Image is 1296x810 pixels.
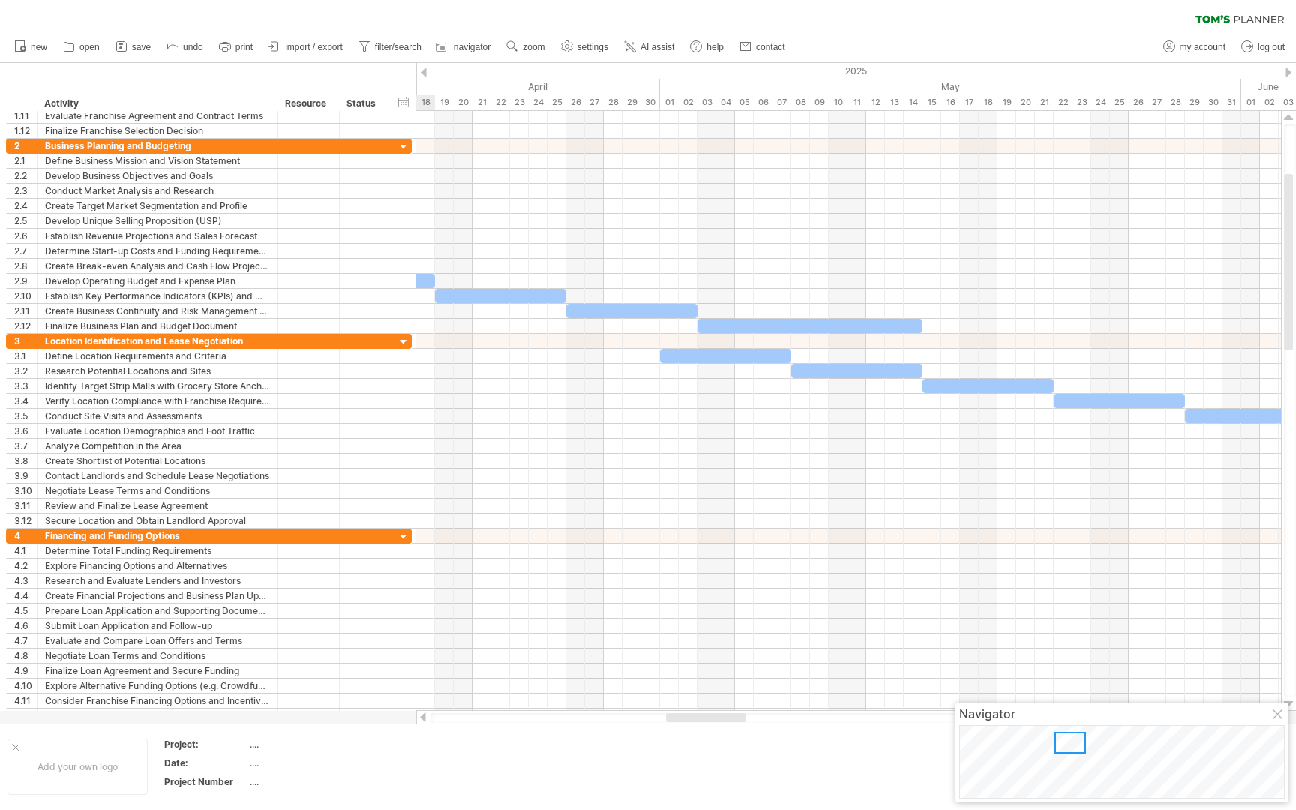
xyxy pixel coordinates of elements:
[45,364,270,378] div: Research Potential Locations and Sites
[45,154,270,168] div: Define Business Mission and Vision Statement
[1054,94,1072,110] div: Thursday, 22 May 2025
[1147,94,1166,110] div: Tuesday, 27 May 2025
[686,37,728,57] a: help
[112,37,155,57] a: save
[235,42,253,52] span: print
[14,304,37,318] div: 2.11
[435,94,454,110] div: Saturday, 19 April 2025
[45,469,270,483] div: Contact Landlords and Schedule Lease Negotiations
[45,394,270,408] div: Verify Location Compliance with Franchise Requirements
[14,694,37,708] div: 4.11
[45,664,270,678] div: Finalize Loan Agreement and Secure Funding
[14,229,37,243] div: 2.6
[754,94,772,110] div: Tuesday, 6 May 2025
[45,184,270,198] div: Conduct Market Analysis and Research
[904,94,922,110] div: Wednesday, 14 May 2025
[45,319,270,333] div: Finalize Business Plan and Budget Document
[706,42,724,52] span: help
[14,679,37,693] div: 4.10
[45,634,270,648] div: Evaluate and Compare Loan Offers and Terms
[45,649,270,663] div: Negotiate Loan Terms and Conditions
[14,559,37,573] div: 4.2
[285,42,343,52] span: import / export
[679,94,697,110] div: Friday, 2 May 2025
[1091,94,1110,110] div: Saturday, 24 May 2025
[250,738,376,751] div: ....
[45,424,270,438] div: Evaluate Location Demographics and Foot Traffic
[45,304,270,318] div: Create Business Continuity and Risk Management Plan
[45,709,270,723] div: Review and Finalize Financing and Funding Strategy
[45,289,270,303] div: Establish Key Performance Indicators (KPIs) and Metrics
[164,775,247,788] div: Project Number
[45,229,270,243] div: Establish Revenue Projections and Sales Forecast
[14,664,37,678] div: 4.9
[45,454,270,468] div: Create Shortlist of Potential Locations
[375,42,421,52] span: filter/search
[14,379,37,393] div: 3.3
[44,96,269,111] div: Activity
[1159,37,1230,57] a: my account
[772,94,791,110] div: Wednesday, 7 May 2025
[45,514,270,528] div: Secure Location and Obtain Landlord Approval
[132,42,151,52] span: save
[1260,94,1279,110] div: Monday, 2 June 2025
[529,94,547,110] div: Thursday, 24 April 2025
[1258,42,1285,52] span: log out
[14,169,37,183] div: 2.2
[59,37,104,57] a: open
[14,394,37,408] div: 3.4
[346,96,379,111] div: Status
[45,214,270,228] div: Develop Unique Selling Proposition (USP)
[1072,94,1091,110] div: Friday, 23 May 2025
[736,37,790,57] a: contact
[454,94,472,110] div: Sunday, 20 April 2025
[14,574,37,588] div: 4.3
[922,94,941,110] div: Thursday, 15 May 2025
[14,424,37,438] div: 3.6
[14,439,37,453] div: 3.7
[941,94,960,110] div: Friday, 16 May 2025
[45,139,270,153] div: Business Planning and Budgeting
[215,37,257,57] a: print
[716,94,735,110] div: Sunday, 4 May 2025
[14,499,37,513] div: 3.11
[14,349,37,363] div: 3.1
[45,409,270,423] div: Conduct Site Visits and Assessments
[45,244,270,258] div: Determine Start-up Costs and Funding Requirements
[45,679,270,693] div: Explore Alternative Funding Options (e.g. Crowdfunding)
[45,619,270,633] div: Submit Loan Application and Follow-up
[620,37,679,57] a: AI assist
[14,184,37,198] div: 2.3
[14,544,37,558] div: 4.1
[7,739,148,795] div: Add your own logo
[585,94,604,110] div: Sunday, 27 April 2025
[1180,42,1225,52] span: my account
[45,694,270,708] div: Consider Franchise Financing Options and Incentives
[10,37,52,57] a: new
[491,94,510,110] div: Tuesday, 22 April 2025
[14,589,37,603] div: 4.4
[14,319,37,333] div: 2.12
[14,634,37,648] div: 4.7
[502,37,549,57] a: zoom
[45,499,270,513] div: Review and Finalize Lease Agreement
[45,379,270,393] div: Identify Target Strip Malls with Grocery Store Anchors
[14,199,37,213] div: 2.4
[14,649,37,663] div: 4.8
[45,259,270,273] div: Create Break-even Analysis and Cash Flow Projections
[45,604,270,618] div: Prepare Loan Application and Supporting Documents
[622,94,641,110] div: Tuesday, 29 April 2025
[829,94,847,110] div: Saturday, 10 May 2025
[510,94,529,110] div: Wednesday, 23 April 2025
[14,529,37,543] div: 4
[14,214,37,228] div: 2.5
[265,37,347,57] a: import / export
[1129,94,1147,110] div: Monday, 26 May 2025
[472,94,491,110] div: Monday, 21 April 2025
[45,544,270,558] div: Determine Total Funding Requirements
[791,94,810,110] div: Thursday, 8 May 2025
[1222,94,1241,110] div: Saturday, 31 May 2025
[1204,94,1222,110] div: Friday, 30 May 2025
[641,94,660,110] div: Wednesday, 30 April 2025
[45,169,270,183] div: Develop Business Objectives and Goals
